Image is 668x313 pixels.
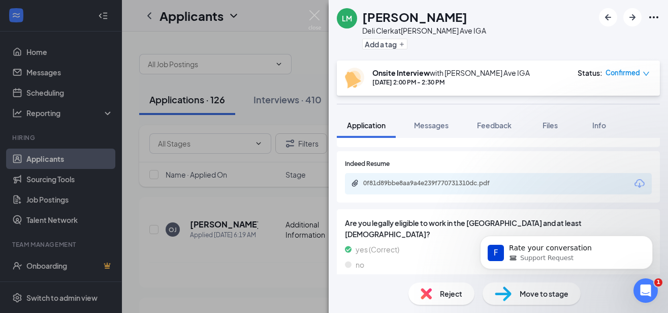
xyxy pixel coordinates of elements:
[372,78,530,87] div: [DATE] 2:00 PM - 2:30 PM
[578,68,602,78] div: Status :
[345,159,390,169] span: Indeed Resume
[363,179,505,187] div: 0f81d89bbe8aa9a4e239f770731310dc.pdf
[633,178,646,190] svg: Download
[342,13,352,23] div: LM
[626,11,639,23] svg: ArrowRight
[351,179,516,189] a: Paperclip0f81d89bbe8aa9a4e239f770731310dc.pdf
[362,25,486,36] div: Deli Clerk at [PERSON_NAME] Ave IGA
[347,121,386,130] span: Application
[356,244,399,255] span: yes (Correct)
[520,288,568,299] span: Move to stage
[643,70,650,77] span: down
[465,214,668,286] iframe: Intercom notifications message
[654,278,662,287] span: 1
[606,68,640,78] span: Confirmed
[351,179,359,187] svg: Paperclip
[592,121,606,130] span: Info
[599,8,617,26] button: ArrowLeftNew
[623,8,642,26] button: ArrowRight
[543,121,558,130] span: Files
[602,11,614,23] svg: ArrowLeftNew
[399,41,405,47] svg: Plus
[372,68,430,77] b: Onsite Interview
[362,8,467,25] h1: [PERSON_NAME]
[477,121,512,130] span: Feedback
[356,259,364,270] span: no
[372,68,530,78] div: with [PERSON_NAME] Ave IGA
[362,39,407,49] button: PlusAdd a tag
[414,121,449,130] span: Messages
[345,217,652,240] span: Are you legally eligible to work in the [GEOGRAPHIC_DATA] and at least [DEMOGRAPHIC_DATA]?
[648,11,660,23] svg: Ellipses
[633,278,658,303] iframe: Intercom live chat
[440,288,462,299] span: Reject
